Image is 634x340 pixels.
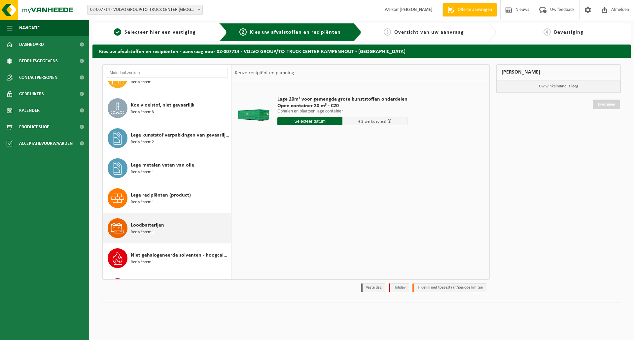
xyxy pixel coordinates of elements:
[131,221,164,229] span: Loodbatterijen
[131,131,229,139] span: Lege kunststof verpakkingen van gevaarlijke stoffen
[456,7,494,13] span: Offerte aanvragen
[103,183,231,213] button: Lege recipiënten (product) Recipiënten: 1
[361,283,385,292] li: Vaste dag
[277,103,407,109] span: Open container 20 m³ - C20
[19,36,44,53] span: Dashboard
[92,45,631,57] h2: Kies uw afvalstoffen en recipiënten - aanvraag voor 02-007714 - VOLVO GROUP/TC- TRUCK CENTER KAMP...
[131,199,154,205] span: Recipiënten: 1
[400,7,433,12] strong: [PERSON_NAME]
[231,65,298,81] div: Keuze recipiënt en planning
[131,161,194,169] span: Lege metalen vaten van olie
[19,53,58,69] span: Bedrijfsgegevens
[103,123,231,153] button: Lege kunststof verpakkingen van gevaarlijke stoffen Recipiënten: 2
[554,30,583,35] span: Bevestiging
[442,3,497,16] a: Offerte aanvragen
[103,213,231,243] button: Loodbatterijen Recipiënten: 1
[103,153,231,183] button: Lege metalen vaten van olie Recipiënten: 1
[131,229,154,235] span: Recipiënten: 1
[131,139,154,145] span: Recipiënten: 2
[19,20,40,36] span: Navigatie
[277,96,407,103] span: Lage 20m³ voor gemengde grote kunststoffen onderdelen
[358,119,386,124] span: + 2 werkdag(en)
[131,191,191,199] span: Lege recipiënten (product)
[19,102,40,119] span: Kalender
[277,117,342,125] input: Selecteer datum
[96,28,214,36] a: 1Selecteer hier een vestiging
[384,28,391,36] span: 3
[131,109,154,115] span: Recipiënten: 3
[114,28,121,36] span: 1
[103,93,231,123] button: Koelvloeistof, niet gevaarlijk Recipiënten: 3
[124,30,196,35] span: Selecteer hier een vestiging
[593,100,620,109] a: Doorgaan
[106,68,228,78] input: Materiaal zoeken
[277,109,407,114] p: Ophalen en plaatsen lege container
[497,80,621,93] p: Uw winkelmand is leeg
[389,283,409,292] li: Holiday
[496,64,621,80] div: [PERSON_NAME]
[131,101,194,109] span: Koelvloeistof, niet gevaarlijk
[131,259,154,265] span: Recipiënten: 1
[131,251,229,259] span: Niet gehalogeneerde solventen - hoogcalorisch in 200lt-vat
[131,169,154,175] span: Recipiënten: 1
[103,243,231,273] button: Niet gehalogeneerde solventen - hoogcalorisch in 200lt-vat Recipiënten: 1
[250,30,341,35] span: Kies uw afvalstoffen en recipiënten
[19,119,49,135] span: Product Shop
[19,86,44,102] span: Gebruikers
[412,283,486,292] li: Tijdelijk niet toegestaan/période limitée
[544,28,551,36] span: 4
[19,69,57,86] span: Contactpersonen
[87,5,203,15] span: 02-007714 - VOLVO GROUP/TC- TRUCK CENTER KAMPENHOUT - KAMPENHOUT
[239,28,247,36] span: 2
[88,5,202,15] span: 02-007714 - VOLVO GROUP/TC- TRUCK CENTER KAMPENHOUT - KAMPENHOUT
[19,135,73,152] span: Acceptatievoorwaarden
[394,30,464,35] span: Overzicht van uw aanvraag
[131,79,154,85] span: Recipiënten: 1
